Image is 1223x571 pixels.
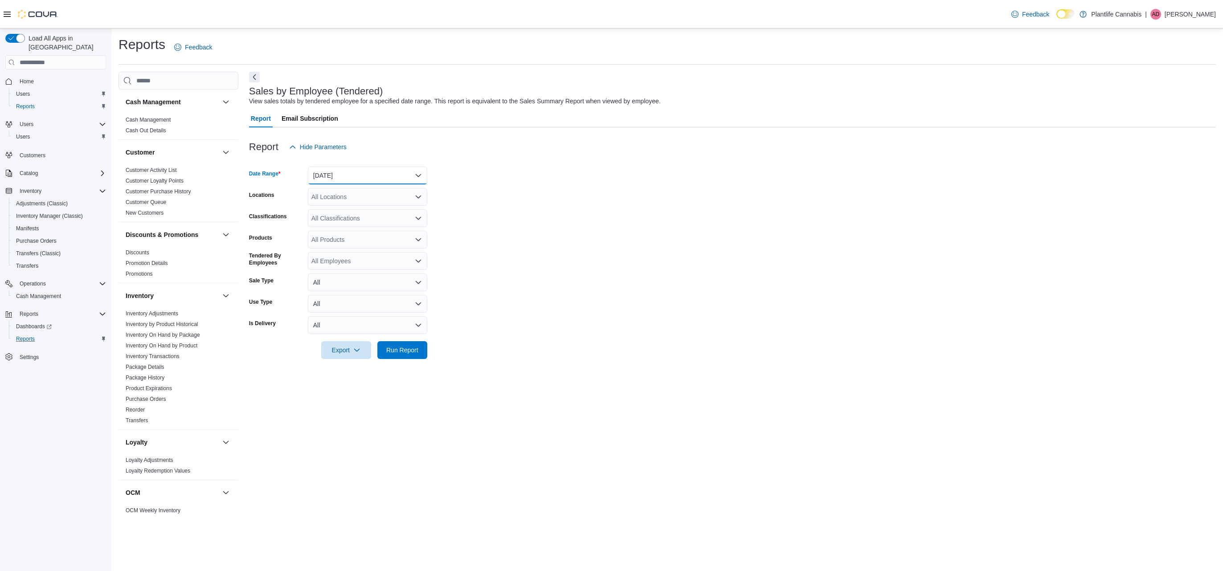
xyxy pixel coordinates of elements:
[308,316,427,334] button: All
[12,291,106,302] span: Cash Management
[126,249,149,256] span: Discounts
[2,118,110,131] button: Users
[20,188,41,195] span: Inventory
[126,260,168,266] a: Promotion Details
[126,406,145,413] span: Reorder
[1008,5,1053,23] a: Feedback
[300,143,347,151] span: Hide Parameters
[12,334,38,344] a: Reports
[9,210,110,222] button: Inventory Manager (Classic)
[126,364,164,370] a: Package Details
[12,198,106,209] span: Adjustments (Classic)
[249,320,276,327] label: Is Delivery
[12,89,33,99] a: Users
[18,10,58,19] img: Cova
[9,333,110,345] button: Reports
[126,385,172,392] a: Product Expirations
[16,250,61,257] span: Transfers (Classic)
[327,341,366,359] span: Export
[16,335,35,343] span: Reports
[249,213,287,220] label: Classifications
[249,234,272,241] label: Products
[16,133,30,140] span: Users
[12,236,60,246] a: Purchase Orders
[16,150,49,161] a: Customers
[249,86,383,97] h3: Sales by Employee (Tendered)
[308,167,427,184] button: [DATE]
[126,396,166,402] a: Purchase Orders
[9,247,110,260] button: Transfers (Classic)
[126,321,198,328] span: Inventory by Product Historical
[16,278,106,289] span: Operations
[12,236,106,246] span: Purchase Orders
[126,407,145,413] a: Reorder
[221,229,231,240] button: Discounts & Promotions
[20,310,38,318] span: Reports
[12,131,33,142] a: Users
[126,507,180,514] a: OCM Weekly Inventory
[1056,9,1075,19] input: Dark Mode
[9,290,110,302] button: Cash Management
[16,225,39,232] span: Manifests
[9,260,110,272] button: Transfers
[126,363,164,371] span: Package Details
[126,488,219,497] button: OCM
[126,291,219,300] button: Inventory
[126,375,164,381] a: Package History
[16,309,42,319] button: Reports
[16,351,106,363] span: Settings
[249,72,260,82] button: Next
[126,291,154,300] h3: Inventory
[126,343,197,349] a: Inventory On Hand by Product
[16,293,61,300] span: Cash Management
[126,310,178,317] a: Inventory Adjustments
[126,167,177,174] span: Customer Activity List
[119,114,238,139] div: Cash Management
[1145,9,1147,20] p: |
[126,209,164,216] span: New Customers
[20,354,39,361] span: Settings
[12,211,86,221] a: Inventory Manager (Classic)
[126,249,149,256] a: Discounts
[119,165,238,222] div: Customer
[126,98,219,106] button: Cash Management
[171,38,216,56] a: Feedback
[126,199,166,205] a: Customer Queue
[12,291,65,302] a: Cash Management
[185,43,212,52] span: Feedback
[126,199,166,206] span: Customer Queue
[126,417,148,424] a: Transfers
[126,148,219,157] button: Customer
[1091,9,1141,20] p: Plantlife Cannabis
[12,248,106,259] span: Transfers (Classic)
[126,117,171,123] a: Cash Management
[119,505,238,519] div: OCM
[9,235,110,247] button: Purchase Orders
[9,100,110,113] button: Reports
[249,97,661,106] div: View sales totals by tendered employee for a specified date range. This report is equivalent to t...
[16,262,38,269] span: Transfers
[126,467,190,474] span: Loyalty Redemption Values
[249,192,274,199] label: Locations
[12,261,42,271] a: Transfers
[221,290,231,301] button: Inventory
[249,142,278,152] h3: Report
[126,116,171,123] span: Cash Management
[16,168,41,179] button: Catalog
[126,188,191,195] a: Customer Purchase History
[9,197,110,210] button: Adjustments (Classic)
[321,341,371,359] button: Export
[126,271,153,277] a: Promotions
[126,438,219,447] button: Loyalty
[126,270,153,277] span: Promotions
[2,351,110,363] button: Settings
[20,280,46,287] span: Operations
[126,127,166,134] span: Cash Out Details
[16,168,106,179] span: Catalog
[126,353,180,360] span: Inventory Transactions
[282,110,338,127] span: Email Subscription
[126,167,177,173] a: Customer Activity List
[415,215,422,222] button: Open list of options
[126,457,173,463] a: Loyalty Adjustments
[221,437,231,448] button: Loyalty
